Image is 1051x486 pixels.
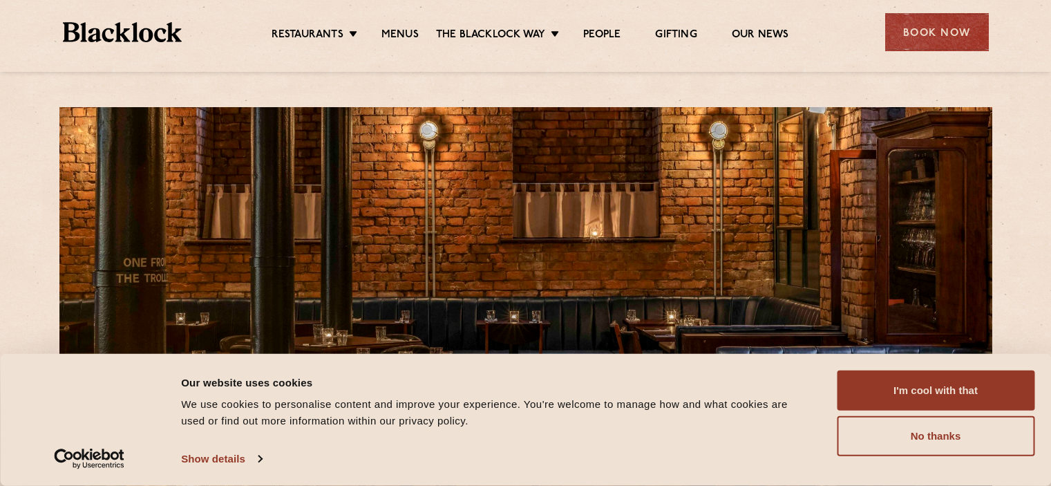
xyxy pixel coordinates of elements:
button: I'm cool with that [837,371,1034,411]
a: Gifting [655,28,697,44]
a: Restaurants [272,28,343,44]
a: Show details [181,449,261,469]
div: We use cookies to personalise content and improve your experience. You're welcome to manage how a... [181,396,806,429]
div: Our website uses cookies [181,374,806,391]
a: The Blacklock Way [436,28,545,44]
a: Menus [381,28,419,44]
button: No thanks [837,416,1034,456]
img: BL_Textured_Logo-footer-cropped.svg [63,22,182,42]
a: People [583,28,621,44]
a: Usercentrics Cookiebot - opens in a new window [29,449,150,469]
a: Our News [732,28,789,44]
div: Book Now [885,13,989,51]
